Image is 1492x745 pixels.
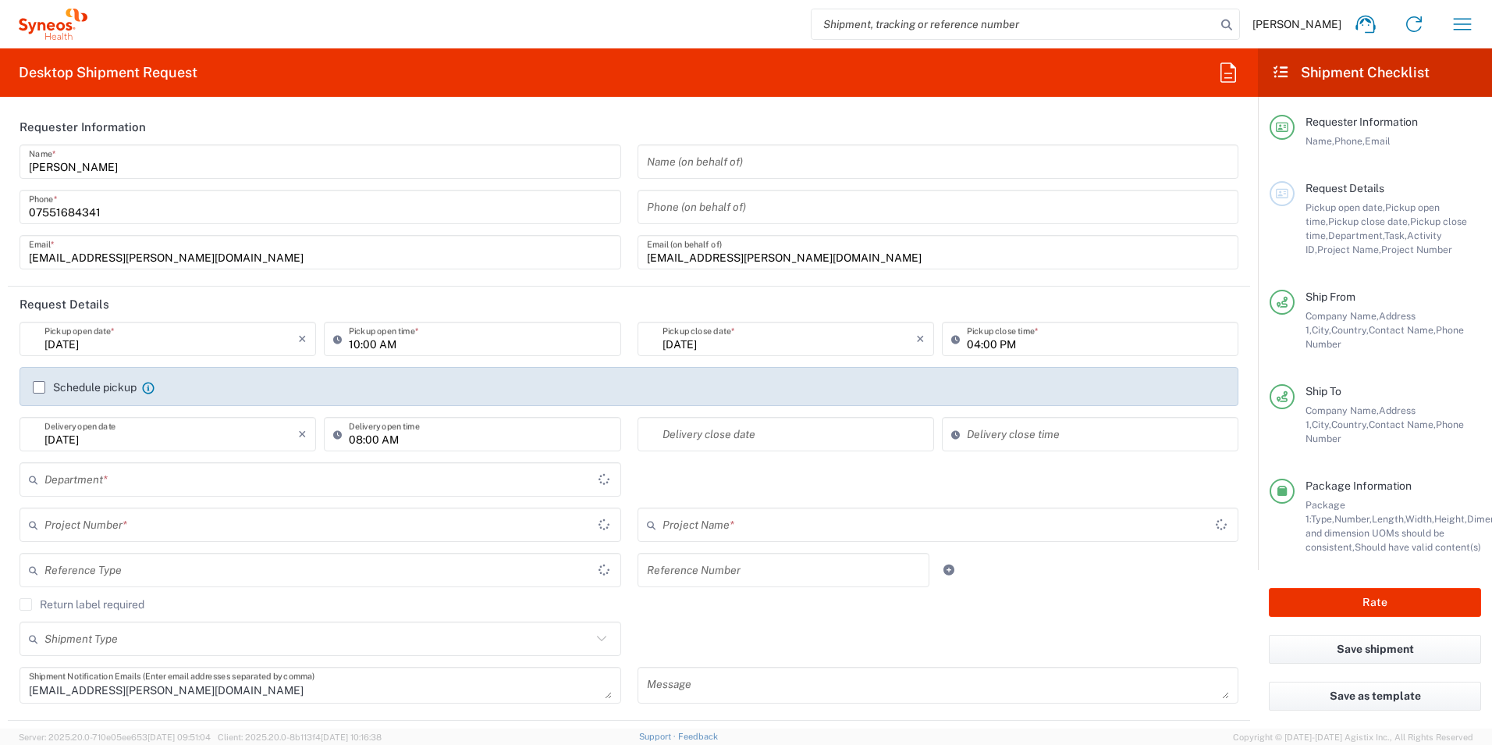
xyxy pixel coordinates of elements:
i: × [916,326,925,351]
span: Company Name, [1305,405,1379,416]
span: Phone, [1334,135,1365,147]
span: Ship From [1305,291,1355,303]
span: City, [1312,324,1331,336]
a: Feedback [678,732,718,741]
button: Rate [1269,588,1481,617]
label: Return label required [20,598,144,611]
span: Project Number [1381,244,1452,255]
span: Should have valid content(s) [1355,541,1481,553]
button: Save as template [1269,682,1481,711]
span: Country, [1331,419,1369,430]
h2: Shipment Checklist [1272,63,1430,82]
span: Email [1365,135,1391,147]
span: Task, [1384,230,1407,241]
span: [PERSON_NAME] [1252,17,1341,31]
span: Pickup open date, [1305,201,1385,213]
span: Requester Information [1305,116,1418,128]
span: Request Details [1305,182,1384,194]
span: Package 1: [1305,499,1345,525]
button: Save shipment [1269,635,1481,664]
span: Contact Name, [1369,324,1436,336]
a: Support [639,732,678,741]
a: Add Reference [938,559,960,581]
span: [DATE] 10:16:38 [321,733,382,742]
span: Type, [1311,513,1334,525]
span: Company Name, [1305,310,1379,322]
span: Client: 2025.20.0-8b113f4 [218,733,382,742]
span: Number, [1334,513,1372,525]
span: Project Name, [1317,244,1381,255]
span: Name, [1305,135,1334,147]
h2: Request Details [20,297,109,312]
span: [DATE] 09:51:04 [147,733,211,742]
span: Ship To [1305,385,1341,397]
label: Schedule pickup [33,381,137,394]
span: Server: 2025.20.0-710e05ee653 [19,733,211,742]
span: Country, [1331,324,1369,336]
span: Package Information [1305,479,1412,492]
span: Width, [1405,513,1434,525]
i: × [298,326,307,351]
span: Pickup close date, [1328,216,1410,227]
span: City, [1312,419,1331,430]
h2: Requester Information [20,119,146,135]
input: Shipment, tracking or reference number [812,9,1216,39]
span: Department, [1328,230,1384,241]
span: Length, [1372,513,1405,525]
span: Height, [1434,513,1467,525]
i: × [298,422,307,447]
h2: Desktop Shipment Request [19,63,197,82]
span: Contact Name, [1369,419,1436,430]
span: Copyright © [DATE]-[DATE] Agistix Inc., All Rights Reserved [1233,730,1473,744]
